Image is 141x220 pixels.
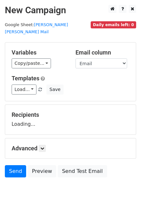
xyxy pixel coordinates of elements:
[12,85,36,95] a: Load...
[12,49,66,56] h5: Variables
[5,5,136,16] h2: New Campaign
[12,111,129,118] h5: Recipients
[5,22,68,35] a: [PERSON_NAME] [PERSON_NAME] Mail
[46,85,63,95] button: Save
[5,165,26,177] a: Send
[12,111,129,128] div: Loading...
[76,49,130,56] h5: Email column
[12,75,39,82] a: Templates
[12,145,129,152] h5: Advanced
[91,21,136,28] span: Daily emails left: 0
[28,165,56,177] a: Preview
[12,58,51,68] a: Copy/paste...
[58,165,107,177] a: Send Test Email
[91,22,136,27] a: Daily emails left: 0
[5,22,68,35] small: Google Sheet:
